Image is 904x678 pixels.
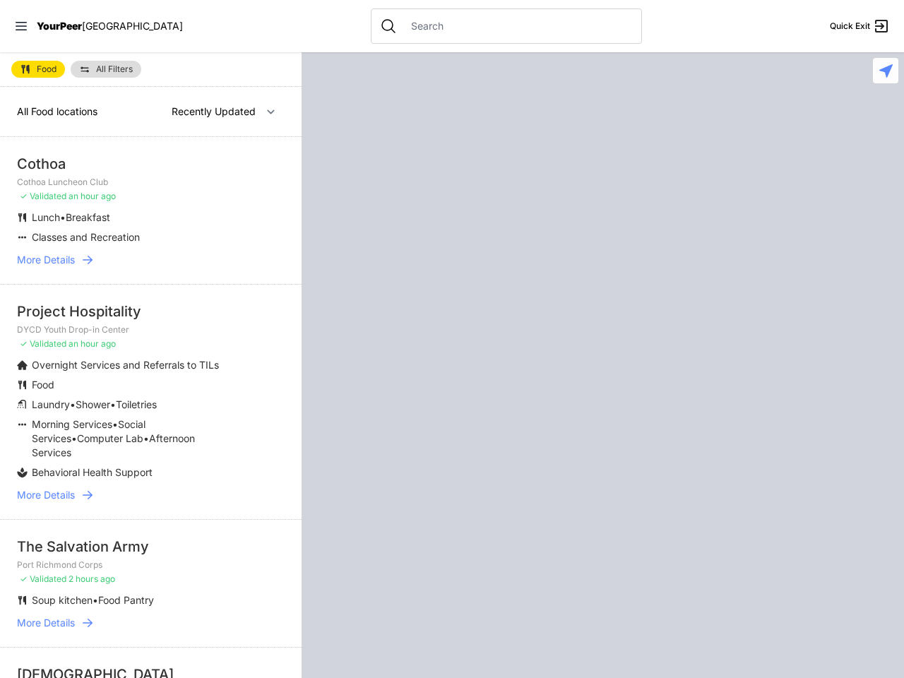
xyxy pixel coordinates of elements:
span: • [70,398,76,410]
a: More Details [17,616,285,630]
span: an hour ago [69,191,116,201]
span: an hour ago [69,338,116,349]
span: ✓ Validated [20,338,66,349]
a: Food [11,61,65,78]
span: YourPeer [37,20,82,32]
span: 2 hours ago [69,573,115,584]
p: DYCD Youth Drop-in Center [17,324,285,335]
input: Search [403,19,633,33]
span: • [143,432,149,444]
span: • [71,432,77,444]
a: More Details [17,488,285,502]
span: • [110,398,116,410]
span: • [112,418,118,430]
span: More Details [17,616,75,630]
span: Food [32,379,54,391]
a: All Filters [71,61,141,78]
span: Food Pantry [98,594,154,606]
span: Soup kitchen [32,594,93,606]
span: [GEOGRAPHIC_DATA] [82,20,183,32]
span: All Filters [96,65,133,73]
span: Shower [76,398,110,410]
div: Cothoa [17,154,285,174]
span: • [93,594,98,606]
a: Quick Exit [830,18,890,35]
span: More Details [17,253,75,267]
span: Behavioral Health Support [32,466,153,478]
span: Lunch [32,211,60,223]
span: Laundry [32,398,70,410]
span: Morning Services [32,418,112,430]
div: Project Hospitality [17,302,285,321]
p: Cothoa Luncheon Club [17,177,285,188]
span: Overnight Services and Referrals to TILs [32,359,219,371]
span: Quick Exit [830,20,870,32]
a: More Details [17,253,285,267]
span: Classes and Recreation [32,231,140,243]
span: More Details [17,488,75,502]
span: • [60,211,66,223]
span: Breakfast [66,211,110,223]
div: The Salvation Army [17,537,285,557]
span: Computer Lab [77,432,143,444]
span: All Food locations [17,105,97,117]
a: YourPeer[GEOGRAPHIC_DATA] [37,22,183,30]
p: Port Richmond Corps [17,559,285,571]
span: Toiletries [116,398,157,410]
span: ✓ Validated [20,573,66,584]
span: Food [37,65,56,73]
span: ✓ Validated [20,191,66,201]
